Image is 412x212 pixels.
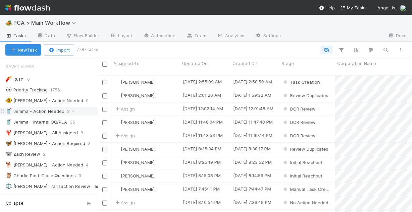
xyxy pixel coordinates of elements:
[183,78,222,85] div: [DATE] 2:55:09 AM
[233,199,271,206] div: [DATE] 7:39:49 PM
[5,182,104,191] div: [PERSON_NAME] Transaction Review Tasks
[183,145,221,152] div: [DATE] 8:35:34 PM
[32,31,60,42] a: Data
[102,160,107,165] input: Toggle Row Selected
[79,171,88,180] span: 3
[282,160,322,165] span: Initial Reachout
[6,200,23,206] span: Collapse
[5,108,12,114] span: 🥤
[282,105,316,112] div: DCR Review
[282,93,328,98] span: Review Duplicates
[5,140,12,146] span: 🦋
[282,199,328,206] div: No Action Needed
[113,60,140,67] span: Assigned To
[183,186,220,192] div: [DATE] 7:45:11 PM
[5,76,12,82] span: 🧨
[282,146,328,152] span: Review Duplicates
[67,107,76,116] span: 2
[44,44,74,56] button: Import
[5,2,50,13] img: logo-inverted-e16ddd16eac7371096b0.svg
[121,160,155,165] span: [PERSON_NAME]
[282,187,337,192] span: Manual Task Creation
[5,139,85,148] div: [PERSON_NAME] - Action Required
[121,93,155,98] span: [PERSON_NAME]
[282,186,332,193] div: Manual Task Creation
[5,97,12,103] span: 🐠
[282,132,316,139] div: DCR Review
[114,159,155,166] div: [PERSON_NAME]
[378,5,397,10] span: AngelList
[5,119,12,125] span: 🥤
[341,5,367,10] span: My Tasks
[5,151,12,157] span: 🐨
[114,146,155,152] div: [PERSON_NAME]
[102,187,107,192] input: Toggle Row Selected
[183,119,223,125] div: [DATE] 11:48:04 PM
[282,79,320,85] span: Task Creation
[102,147,107,152] input: Toggle Row Selected
[250,31,287,42] a: Settings
[102,201,107,206] input: Toggle Row Selected
[102,174,107,179] input: Toggle Row Selected
[5,150,40,158] div: Zach Review
[5,129,78,137] div: [PERSON_NAME] - All Assigned
[102,80,107,85] input: Toggle Row Selected
[400,5,407,11] img: avatar_1c530150-f9f0-4fb8-9f5d-006d570d4582.png
[121,173,155,179] span: [PERSON_NAME]
[233,159,272,165] div: [DATE] 8:23:52 PM
[138,31,181,42] a: Automation
[282,200,328,205] span: No Action Needed
[182,60,208,67] span: Updated On
[97,193,109,201] span: 14
[114,105,135,112] span: Assign
[5,161,83,169] div: [PERSON_NAME] - Action Needed
[70,118,82,126] span: 35
[121,79,155,85] span: [PERSON_NAME]
[114,173,120,179] img: avatar_09723091-72f1-4609-a252-562f76d82c66.png
[282,119,316,126] div: DCR Review
[319,4,335,11] div: Help
[77,47,98,53] small: 7787 tasks
[383,31,412,42] a: Docs
[114,79,155,85] div: [PERSON_NAME]
[121,146,155,152] span: [PERSON_NAME]
[114,172,155,179] div: [PERSON_NAME]
[282,146,328,152] div: Review Duplicates
[233,145,271,152] div: [DATE] 8:30:17 PM
[183,159,221,165] div: [DATE] 8:25:19 PM
[114,199,135,206] span: Assign
[27,75,37,83] span: 0
[81,129,90,137] span: 8
[114,132,135,139] span: Assign
[5,183,12,189] span: ⚖️
[102,93,107,98] input: Toggle Row Selected
[183,199,221,206] div: [DATE] 8:10:54 PM
[60,31,105,42] a: Flow Builder
[5,96,83,105] div: [PERSON_NAME] - Action Needed
[5,87,12,92] span: 👀
[114,93,120,98] img: avatar_d89a0a80-047e-40c9-bdc2-a2d44e645fd3.png
[183,132,223,139] div: [DATE] 11:43:53 PM
[183,105,223,112] div: [DATE] 12:02:14 AM
[212,31,250,42] a: Analytics
[102,62,107,67] input: Toggle All Rows Selected
[233,92,271,98] div: [DATE] 1:59:32 AM
[105,31,138,42] a: Layout
[5,193,95,201] div: [PERSON_NAME] Post-Close Questions
[233,119,273,125] div: [DATE] 11:47:48 PM
[5,44,41,56] button: NewTask
[114,119,155,126] div: [PERSON_NAME]
[114,146,120,152] img: avatar_d89a0a80-047e-40c9-bdc2-a2d44e645fd3.png
[114,186,155,193] div: [PERSON_NAME]
[282,133,316,138] span: DCR Review
[102,134,107,139] input: Toggle Row Selected
[233,78,272,85] div: [DATE] 2:50:50 AM
[5,75,24,83] div: Rush!
[86,161,95,169] span: 4
[114,160,120,165] img: avatar_dd78c015-5c19-403d-b5d7-976f9c2ba6b3.png
[5,32,26,39] span: Tasks
[337,60,376,67] span: Corporation Name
